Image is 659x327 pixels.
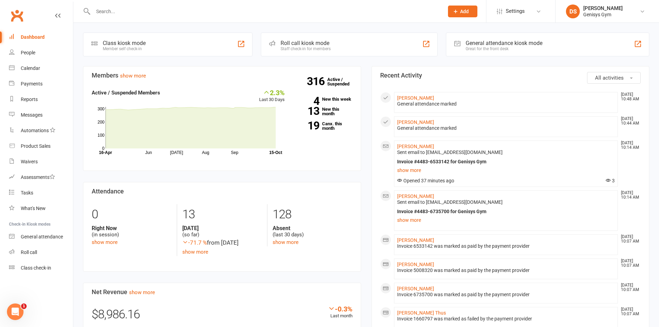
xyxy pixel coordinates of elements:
a: [PERSON_NAME] [397,144,434,149]
div: Invoice #4483-6533142 for Genisys Gym [397,159,615,165]
span: All activities [595,75,624,81]
div: Calendar [21,65,40,71]
div: -0.3% [328,305,353,312]
a: Reports [9,92,73,107]
a: Dashboard [9,29,73,45]
h3: Net Revenue [92,289,353,296]
time: [DATE] 10:07 AM [617,259,640,268]
div: 13 [182,204,262,225]
a: [PERSON_NAME] [397,119,434,125]
strong: Active / Suspended Members [92,90,160,96]
time: [DATE] 10:07 AM [617,235,640,244]
a: 13New this month [295,107,353,116]
a: show more [182,249,208,255]
div: People [21,50,35,55]
div: (last 30 days) [273,225,352,238]
a: Clubworx [8,7,26,24]
a: show more [397,165,615,175]
div: Roll call kiosk mode [281,40,331,46]
time: [DATE] 10:14 AM [617,191,640,200]
span: Sent email to [EMAIL_ADDRESS][DOMAIN_NAME] [397,199,503,205]
span: Sent email to [EMAIL_ADDRESS][DOMAIN_NAME] [397,149,503,155]
div: General attendance marked [397,125,615,131]
div: DS [566,4,580,18]
a: Waivers [9,154,73,170]
div: 0 [92,204,172,225]
div: Automations [21,128,49,133]
strong: Right Now [92,225,172,231]
div: Class kiosk mode [103,40,146,46]
div: Invoice 1660797 was marked as failed by the payment provider [397,316,615,322]
a: Product Sales [9,138,73,154]
span: Add [460,9,469,14]
div: [PERSON_NAME] [583,5,623,11]
a: What's New [9,201,73,216]
div: Invoice 5008320 was marked as paid by the payment provider [397,267,615,273]
a: [PERSON_NAME] Thus [397,310,446,316]
button: Add [448,6,477,17]
div: Last 30 Days [259,89,285,103]
a: Payments [9,76,73,92]
strong: 19 [295,120,319,131]
iframe: Intercom live chat [7,303,24,320]
div: General attendance marked [397,101,615,107]
div: What's New [21,206,46,211]
span: -71.7 % [182,239,207,246]
div: 2.3% [259,89,285,96]
a: [PERSON_NAME] [397,262,434,267]
div: Tasks [21,190,33,196]
span: Settings [506,3,525,19]
div: Roll call [21,249,37,255]
div: 128 [273,204,352,225]
a: Messages [9,107,73,123]
time: [DATE] 10:07 AM [617,307,640,316]
a: [PERSON_NAME] [397,95,434,101]
button: All activities [587,72,641,84]
a: People [9,45,73,61]
div: (in session) [92,225,172,238]
div: Invoice 6735700 was marked as paid by the payment provider [397,292,615,298]
time: [DATE] 10:44 AM [617,117,640,126]
div: Class check-in [21,265,51,271]
h3: Members [92,72,353,79]
strong: 4 [295,96,319,106]
div: Assessments [21,174,55,180]
a: show more [129,289,155,296]
div: Product Sales [21,143,51,149]
div: General attendance kiosk mode [466,40,542,46]
a: show more [397,215,615,225]
div: Staff check-in for members [281,46,331,51]
strong: 13 [295,106,319,116]
a: [PERSON_NAME] [397,193,434,199]
a: show more [273,239,299,245]
a: Class kiosk mode [9,260,73,276]
a: show more [120,73,146,79]
strong: Absent [273,225,352,231]
a: Assessments [9,170,73,185]
a: [PERSON_NAME] [397,286,434,291]
span: 1 [21,303,27,309]
div: Genisys Gym [583,11,623,18]
h3: Recent Activity [380,72,641,79]
div: Great for the front desk [466,46,542,51]
h3: Attendance [92,188,353,195]
a: 4New this week [295,97,353,101]
input: Search... [91,7,439,16]
div: Dashboard [21,34,45,40]
div: (so far) [182,225,262,238]
a: 19Canx. this month [295,121,353,130]
div: Last month [328,305,353,320]
div: from [DATE] [182,238,262,247]
a: show more [92,239,118,245]
div: Waivers [21,159,38,164]
div: Messages [21,112,43,118]
div: General attendance [21,234,63,239]
div: Member self check-in [103,46,146,51]
div: Invoice #4483-6735700 for Genisys Gym [397,209,615,215]
span: Opened 37 minutes ago [397,178,454,183]
strong: [DATE] [182,225,262,231]
a: Roll call [9,245,73,260]
a: 316Active / Suspended [327,72,358,91]
a: [PERSON_NAME] [397,237,434,243]
div: Payments [21,81,43,87]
